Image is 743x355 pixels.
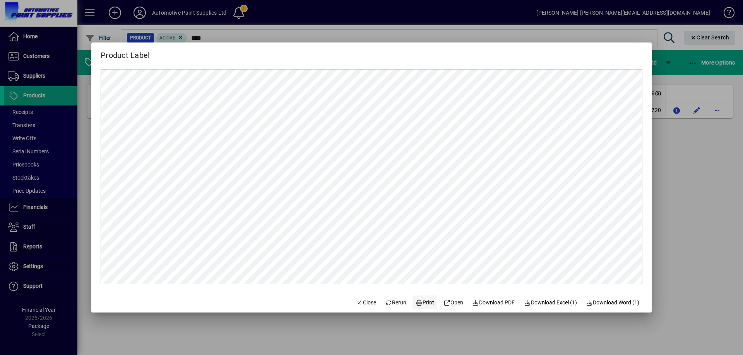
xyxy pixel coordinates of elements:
[583,296,643,309] button: Download Word (1)
[353,296,379,309] button: Close
[416,299,434,307] span: Print
[524,299,577,307] span: Download Excel (1)
[91,42,159,61] h2: Product Label
[521,296,580,309] button: Download Excel (1)
[356,299,376,307] span: Close
[473,299,515,307] span: Download PDF
[440,296,466,309] a: Open
[443,299,463,307] span: Open
[469,296,518,309] a: Download PDF
[586,299,640,307] span: Download Word (1)
[413,296,437,309] button: Print
[385,299,407,307] span: Rerun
